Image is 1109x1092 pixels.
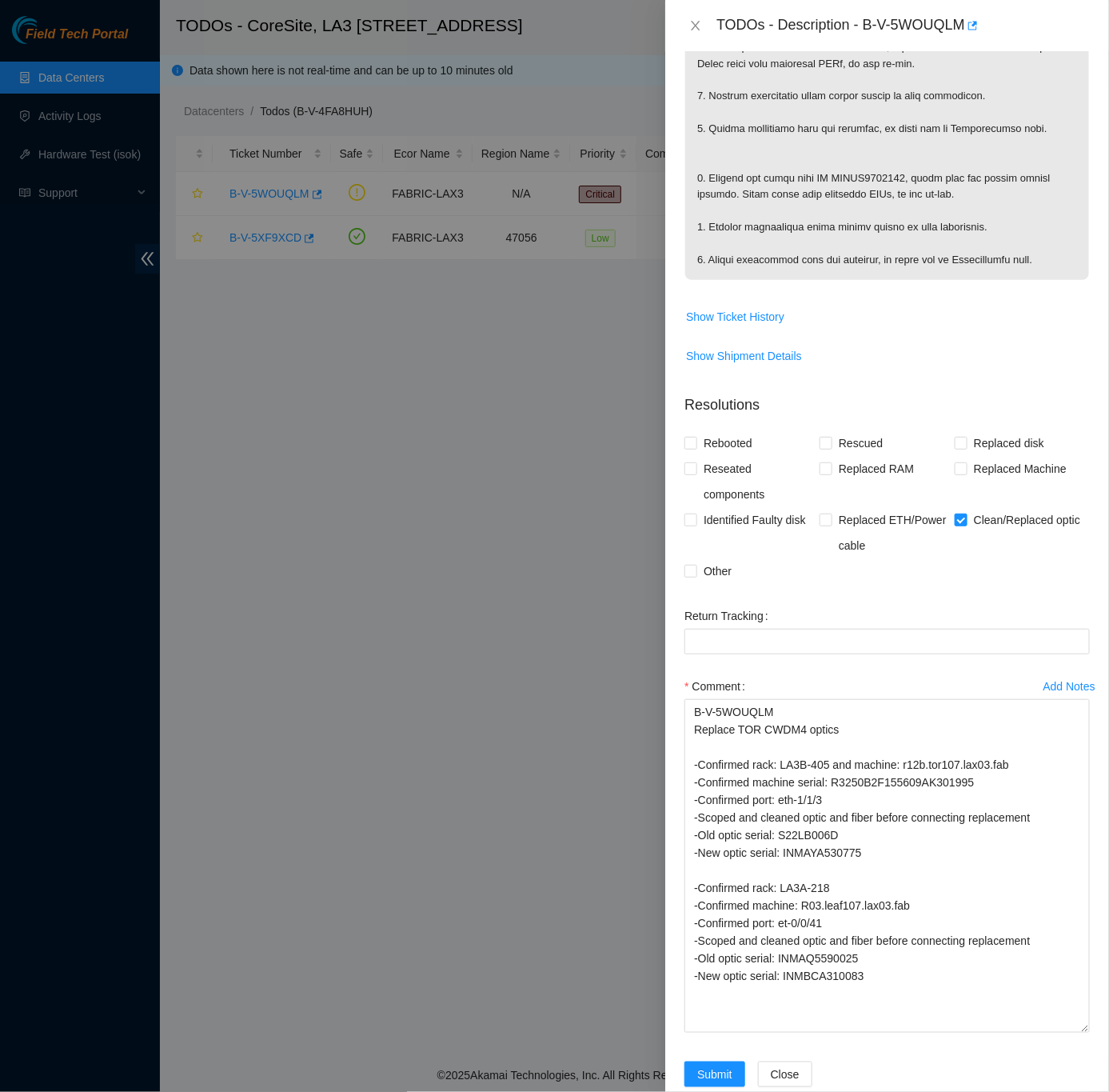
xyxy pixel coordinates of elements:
[684,18,707,34] button: Close
[684,603,775,629] label: Return Tracking
[967,507,1087,533] span: Clean/Replaced optic
[716,13,1090,38] div: TODOs - Description - B-V-5WOUQLM
[758,1062,812,1087] button: Close
[684,629,1090,654] input: Return Tracking
[697,430,759,456] span: Rebooted
[697,558,738,584] span: Other
[1043,674,1096,699] button: Add Notes
[771,1066,800,1083] span: Close
[685,304,785,330] button: Show Ticket History
[685,343,803,369] button: Show Shipment Details
[967,430,1051,456] span: Replaced disk
[684,699,1090,1033] textarea: Comment
[697,456,820,507] span: Reseated components
[1043,681,1095,692] div: Add Notes
[684,674,752,699] label: Comment
[689,19,702,32] span: close
[832,507,955,558] span: Replaced ETH/Power cable
[697,1066,732,1083] span: Submit
[967,456,1073,482] span: Replaced Machine
[686,308,784,326] span: Show Ticket History
[697,507,812,533] span: Identified Faulty disk
[832,456,920,482] span: Replaced RAM
[684,1062,745,1087] button: Submit
[686,347,802,365] span: Show Shipment Details
[832,430,889,456] span: Rescued
[684,382,1090,416] p: Resolutions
